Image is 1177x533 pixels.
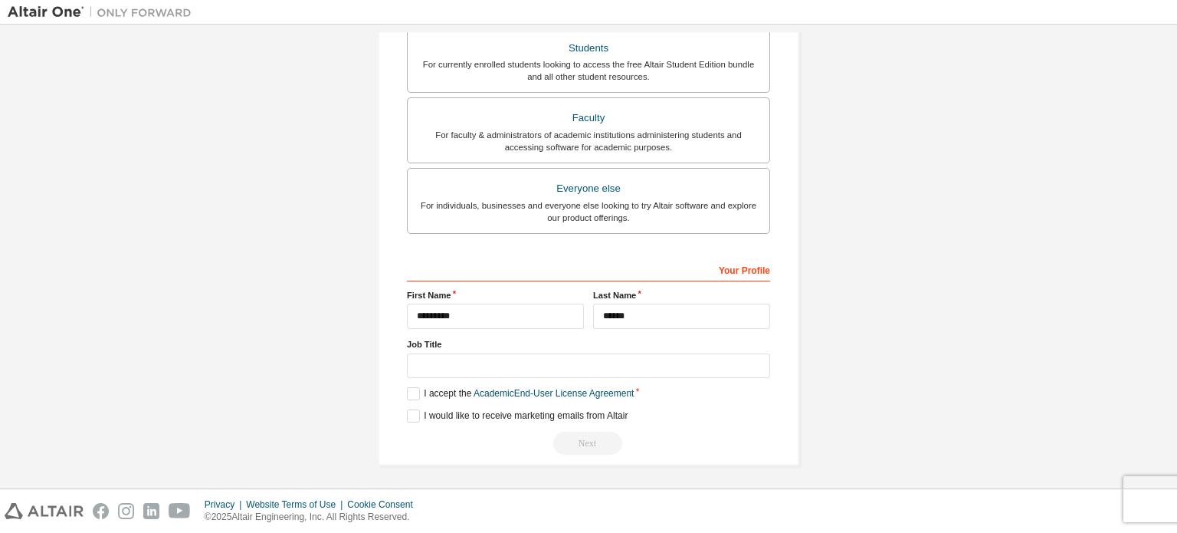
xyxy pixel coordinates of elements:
[143,503,159,519] img: linkedin.svg
[205,498,246,511] div: Privacy
[5,503,84,519] img: altair_logo.svg
[407,289,584,301] label: First Name
[246,498,347,511] div: Website Terms of Use
[407,338,770,350] label: Job Title
[474,388,634,399] a: Academic End-User License Agreement
[347,498,421,511] div: Cookie Consent
[407,387,634,400] label: I accept the
[407,257,770,281] div: Your Profile
[8,5,199,20] img: Altair One
[205,511,422,524] p: © 2025 Altair Engineering, Inc. All Rights Reserved.
[417,58,760,83] div: For currently enrolled students looking to access the free Altair Student Edition bundle and all ...
[417,107,760,129] div: Faculty
[417,38,760,59] div: Students
[417,178,760,199] div: Everyone else
[118,503,134,519] img: instagram.svg
[417,129,760,153] div: For faculty & administrators of academic institutions administering students and accessing softwa...
[169,503,191,519] img: youtube.svg
[407,410,628,423] label: I would like to receive marketing emails from Altair
[593,289,770,301] label: Last Name
[417,199,760,224] div: For individuals, businesses and everyone else looking to try Altair software and explore our prod...
[93,503,109,519] img: facebook.svg
[407,432,770,455] div: You need to provide your academic email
